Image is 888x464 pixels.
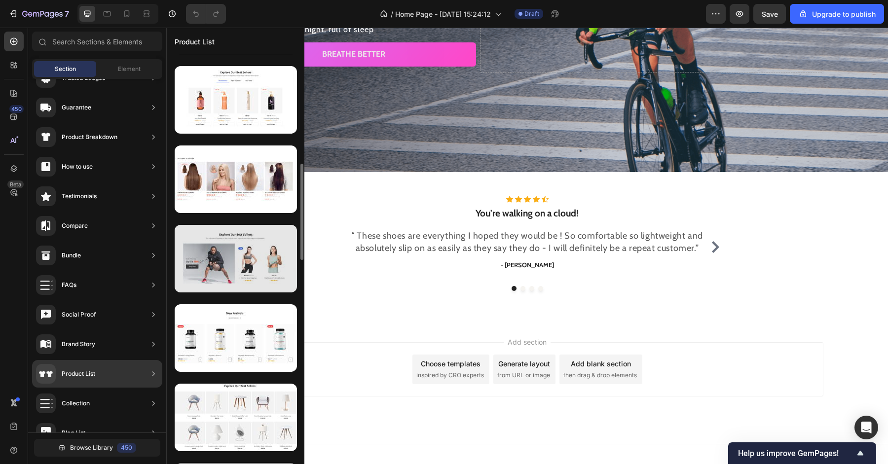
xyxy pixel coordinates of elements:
[185,180,538,192] p: You're walking on a cloud!
[62,280,76,290] div: FAQs
[7,180,24,188] div: Beta
[62,310,96,320] div: Social Proof
[337,309,384,320] span: Add section
[65,8,69,20] p: 7
[345,258,350,263] button: Dot
[4,4,74,24] button: 7
[9,105,24,113] div: 450
[185,202,538,227] p: “ These shoes are everything I hoped they would be ! So comfortable so lightweight and absolutely...
[250,343,318,352] span: inspired by CRO experts
[372,258,377,263] button: Dot
[332,331,384,341] div: Generate layout
[62,132,117,142] div: Product Breakdown
[118,65,141,73] span: Element
[62,103,91,112] div: Guarantee
[62,428,85,438] div: Blog List
[391,9,393,19] span: /
[738,447,866,459] button: Show survey - Help us improve GemPages!
[70,443,113,452] span: Browse Library
[354,258,359,263] button: Dot
[331,343,384,352] span: from URL or image
[798,9,876,19] div: Upgrade to publish
[541,212,557,227] button: Carousel Next Arrow
[55,65,76,73] span: Section
[524,9,539,18] span: Draft
[62,191,97,201] div: Testimonials
[363,258,368,263] button: Dot
[62,250,81,260] div: Bundle
[34,439,160,457] button: Browse Library450
[156,22,219,31] span: Breathe better
[65,15,310,39] a: Breathe better
[738,449,854,458] span: Help us improve GemPages!
[117,443,136,453] div: 450
[790,4,884,24] button: Upgrade to publish
[186,4,226,24] div: Undo/Redo
[62,162,93,172] div: How to use
[32,32,162,51] input: Search Sections & Elements
[395,9,491,19] span: Home Page - [DATE] 15:24:12
[762,10,778,18] span: Save
[397,343,471,352] span: then drag & drop elements
[753,4,786,24] button: Save
[255,331,314,341] div: Choose templates
[62,221,88,231] div: Compare
[185,233,538,243] p: - [PERSON_NAME]
[62,398,90,408] div: Collection
[854,416,878,439] div: Open Intercom Messenger
[62,369,95,379] div: Product List
[405,331,465,341] div: Add blank section
[166,28,888,464] iframe: To enrich screen reader interactions, please activate Accessibility in Grammarly extension settings
[62,339,95,349] div: Brand Story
